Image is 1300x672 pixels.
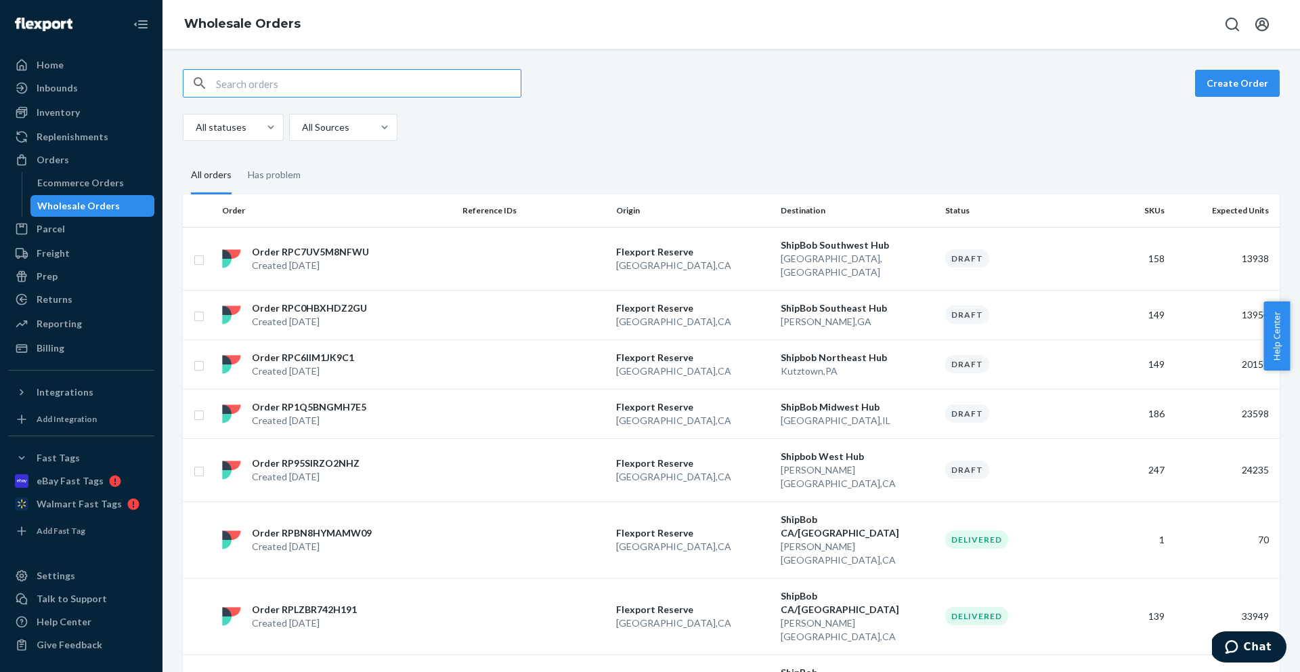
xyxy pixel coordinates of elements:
div: Prep [37,270,58,283]
p: [PERSON_NAME] , GA [781,315,934,329]
a: Orders [8,149,154,171]
div: Ecommerce Orders [37,176,124,190]
div: Add Fast Tag [37,525,85,537]
td: 247 [1093,438,1170,501]
button: Talk to Support [8,588,154,610]
div: Settings [37,569,75,583]
p: Order RPBN8HYMAMW09 [252,526,372,540]
img: flexport logo [222,355,241,374]
ol: breadcrumbs [173,5,311,44]
img: flexport logo [222,461,241,480]
a: Walmart Fast Tags [8,493,154,515]
input: All Sources [301,121,302,134]
p: Shipbob West Hub [781,450,934,463]
p: Order RP95SIRZO2NHZ [252,457,360,470]
p: Created [DATE] [252,364,354,378]
p: ShipBob CA/[GEOGRAPHIC_DATA] [781,589,934,616]
a: Help Center [8,611,154,633]
div: All orders [191,157,232,194]
p: Created [DATE] [252,470,360,484]
button: Close Navigation [127,11,154,38]
p: [GEOGRAPHIC_DATA] , CA [616,364,770,378]
div: Replenishments [37,130,108,144]
p: Flexport Reserve [616,603,770,616]
img: flexport logo [222,249,241,268]
td: 70 [1170,501,1280,578]
p: Order RPLZBR742H191 [252,603,357,616]
p: Flexport Reserve [616,400,770,414]
p: ShipBob Southeast Hub [781,301,934,315]
div: Reporting [37,317,82,331]
a: Add Integration [8,408,154,430]
p: [GEOGRAPHIC_DATA] , CA [616,315,770,329]
div: Draft [945,306,989,324]
a: Reporting [8,313,154,335]
p: ShipBob CA/[GEOGRAPHIC_DATA] [781,513,934,540]
a: Parcel [8,218,154,240]
p: [GEOGRAPHIC_DATA] , [GEOGRAPHIC_DATA] [781,252,934,279]
td: 139 [1093,578,1170,654]
img: Flexport logo [15,18,72,31]
td: 23598 [1170,389,1280,438]
a: eBay Fast Tags [8,470,154,492]
div: Walmart Fast Tags [37,497,122,511]
a: Returns [8,289,154,310]
p: Flexport Reserve [616,245,770,259]
p: Created [DATE] [252,616,357,630]
img: flexport logo [222,404,241,423]
th: Order [217,194,457,227]
p: [GEOGRAPHIC_DATA] , IL [781,414,934,427]
p: Order RPC6IIM1JK9C1 [252,351,354,364]
iframe: Opens a widget where you can chat to one of our agents [1212,631,1286,665]
td: 33949 [1170,578,1280,654]
div: Draft [945,461,989,479]
button: Create Order [1195,70,1280,97]
p: Created [DATE] [252,259,369,272]
div: Help Center [37,615,91,629]
p: [PERSON_NAME][GEOGRAPHIC_DATA] , CA [781,540,934,567]
p: [GEOGRAPHIC_DATA] , CA [616,470,770,484]
button: Give Feedback [8,634,154,656]
p: ShipBob Southwest Hub [781,238,934,252]
button: Integrations [8,381,154,403]
div: Draft [945,404,989,423]
div: Draft [945,249,989,268]
p: Flexport Reserve [616,301,770,315]
p: Order RP1Q5BNGMH7E5 [252,400,366,414]
td: 13954 [1170,290,1280,339]
th: Reference IDs [457,194,611,227]
div: Delivered [945,530,1008,549]
th: Destination [775,194,940,227]
p: Created [DATE] [252,315,367,329]
p: [PERSON_NAME][GEOGRAPHIC_DATA] , CA [781,616,934,644]
div: Freight [37,247,70,260]
p: [GEOGRAPHIC_DATA] , CA [616,540,770,553]
td: 149 [1093,339,1170,389]
div: Draft [945,355,989,373]
a: Prep [8,266,154,287]
p: [GEOGRAPHIC_DATA] , CA [616,259,770,272]
div: Wholesale Orders [37,199,120,213]
button: Open account menu [1249,11,1276,38]
p: Flexport Reserve [616,526,770,540]
div: Delivered [945,607,1008,625]
a: Replenishments [8,126,154,148]
a: Inbounds [8,77,154,99]
div: Returns [37,293,72,306]
span: Help Center [1263,301,1290,371]
div: Talk to Support [37,592,107,606]
p: Flexport Reserve [616,351,770,364]
a: Settings [8,565,154,587]
div: Fast Tags [37,451,80,465]
p: Order RPC7UV5M8NFWU [252,245,369,259]
img: flexport logo [222,607,241,626]
img: flexport logo [222,530,241,549]
div: Orders [37,153,69,167]
div: Has problem [248,157,301,192]
td: 24235 [1170,438,1280,501]
input: Search orders [216,70,521,97]
td: 20156 [1170,339,1280,389]
div: Home [37,58,64,72]
p: [GEOGRAPHIC_DATA] , CA [616,616,770,630]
